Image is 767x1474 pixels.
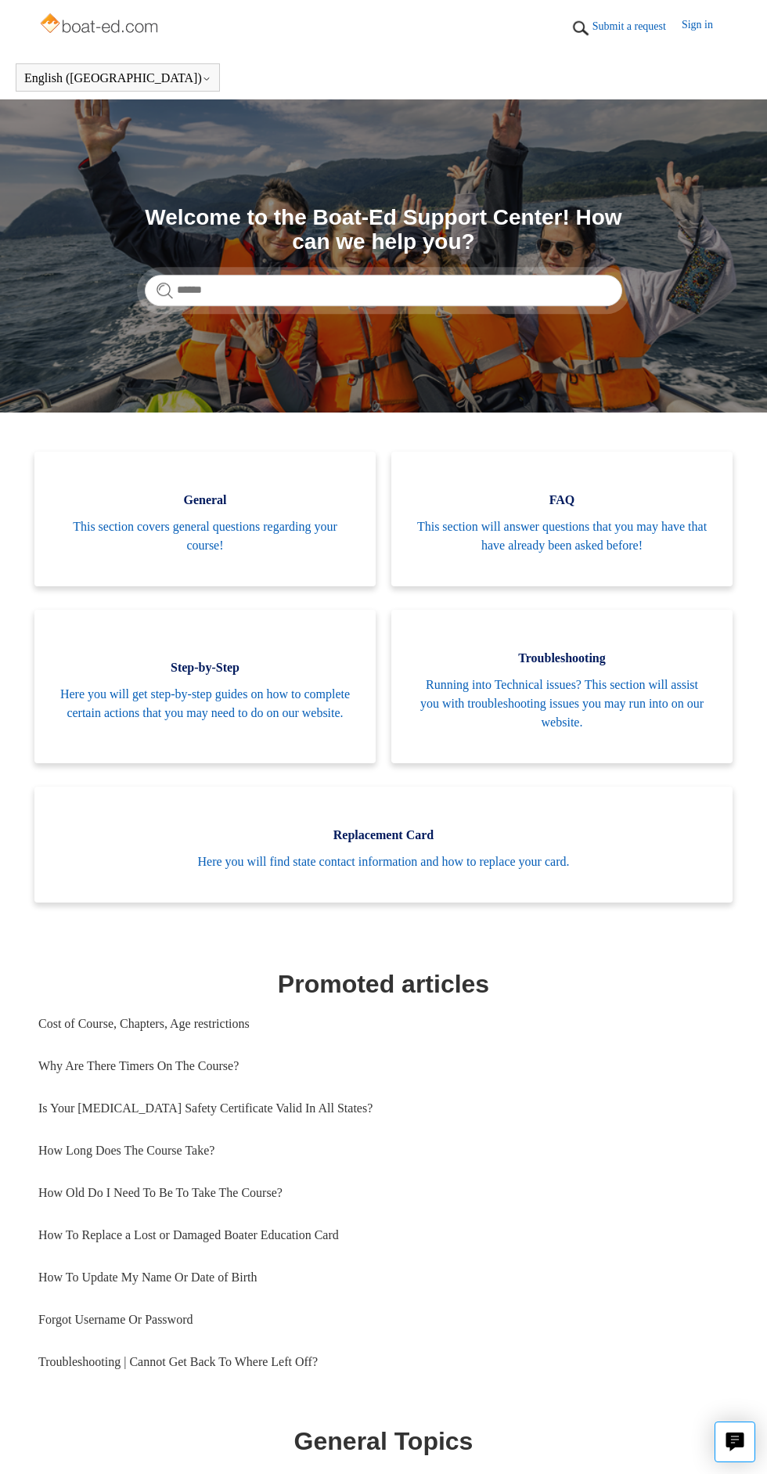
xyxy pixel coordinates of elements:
[38,1045,729,1087] a: Why Are There Timers On The Course?
[58,517,352,555] span: This section covers general questions regarding your course!
[415,517,709,555] span: This section will answer questions that you may have that have already been asked before!
[34,610,376,763] a: Step-by-Step Here you will get step-by-step guides on how to complete certain actions that you ma...
[38,9,163,41] img: Boat-Ed Help Center home page
[391,452,733,586] a: FAQ This section will answer questions that you may have that have already been asked before!
[58,491,352,510] span: General
[415,491,709,510] span: FAQ
[38,1130,729,1172] a: How Long Does The Course Take?
[391,610,733,763] a: Troubleshooting Running into Technical issues? This section will assist you with troubleshooting ...
[569,16,592,40] img: 01HZPCYTXV3JW8MJV9VD7EMK0H
[34,787,733,903] a: Replacement Card Here you will find state contact information and how to replace your card.
[38,1003,729,1045] a: Cost of Course, Chapters, Age restrictions
[38,965,729,1003] h1: Promoted articles
[415,676,709,732] span: Running into Technical issues? This section will assist you with troubleshooting issues you may r...
[145,206,622,254] h1: Welcome to the Boat-Ed Support Center! How can we help you?
[58,658,352,677] span: Step-by-Step
[58,826,709,845] span: Replacement Card
[38,1087,729,1130] a: Is Your [MEDICAL_DATA] Safety Certificate Valid In All States?
[38,1422,729,1460] h1: General Topics
[415,649,709,668] span: Troubleshooting
[24,71,211,85] button: English ([GEOGRAPHIC_DATA])
[58,685,352,723] span: Here you will get step-by-step guides on how to complete certain actions that you may need to do ...
[145,275,622,306] input: Search
[38,1172,729,1214] a: How Old Do I Need To Be To Take The Course?
[592,18,682,34] a: Submit a request
[682,16,729,40] a: Sign in
[38,1214,729,1256] a: How To Replace a Lost or Damaged Boater Education Card
[38,1341,729,1383] a: Troubleshooting | Cannot Get Back To Where Left Off?
[38,1299,729,1341] a: Forgot Username Or Password
[58,852,709,871] span: Here you will find state contact information and how to replace your card.
[34,452,376,586] a: General This section covers general questions regarding your course!
[38,1256,729,1299] a: How To Update My Name Or Date of Birth
[715,1422,755,1462] button: Live chat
